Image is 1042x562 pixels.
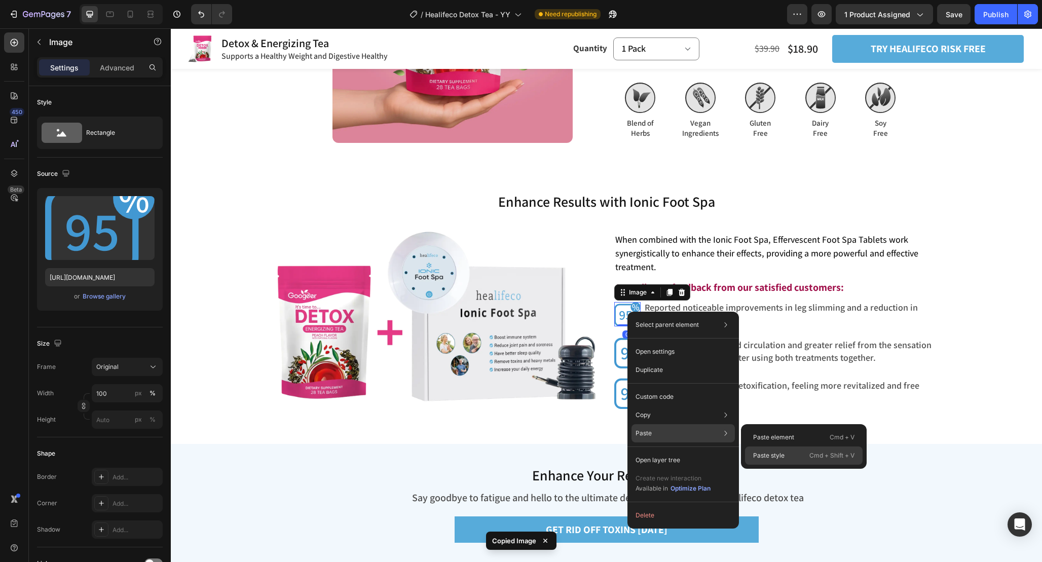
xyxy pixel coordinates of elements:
strong: According to feedback from our satisfied customers: [444,252,673,266]
p: Open layer tree [636,456,680,465]
div: Browse gallery [83,292,126,301]
p: Select parent element [636,320,699,329]
img: gempages_464015395364275143-52a92b0e-4896-4e13-b797-fd3e144cae18.svg [443,307,479,340]
button: Original [92,358,163,376]
p: Image [49,36,135,48]
button: px [146,387,159,399]
img: gempages_464015395364275143-4aac664b-a653-4dfe-8460-427b8b274a8c.svg [514,54,545,85]
div: Add... [113,526,160,535]
p: Free [681,100,739,110]
span: Say goodbye to fatigue and hello to the ultimate detox refreshment with healifeco detox tea [241,463,633,476]
div: % [150,389,156,398]
p: Settings [50,62,79,73]
input: px% [92,410,163,429]
p: Herbs [440,100,499,110]
img: gempages_464015395364275143-1fcdfb01-307b-430b-b59a-3fd7aa1dff34.svg [574,54,605,85]
iframe: Design area [171,28,1042,562]
label: Height [37,415,56,424]
p: Cmd + V [830,432,854,442]
button: % [132,387,144,399]
p: Dairy [621,90,679,100]
span: Original [96,362,119,371]
div: 450 [10,108,24,116]
p: Cmd + Shift + V [809,451,854,461]
span: Observed improved detoxification, feeling more revitalized and free from toxins. [483,351,749,376]
div: Shadow [37,525,60,534]
div: Source [37,167,72,181]
span: When combined with the Ionic Foot Spa, Effervescent Foot Spa Tablets work synergistically to enha... [444,205,748,244]
img: gempages_464015395364275143-32e98910-b7b9-4929-bb10-e73b6c9673da.svg [635,54,665,85]
button: Publish [975,4,1017,24]
div: Optimize Plan [671,484,711,493]
div: Add... [113,473,160,482]
span: Experienced enhanced circulation and greater relief from the sensation of [MEDICAL_DATA] after us... [483,311,761,335]
div: % [150,415,156,424]
div: Add... [113,499,160,508]
img: preview-image [45,196,155,260]
button: GET RID OFF TOXINS TODAY [284,488,588,514]
p: Open settings [636,347,675,356]
p: Free [561,100,619,110]
div: Open Intercom Messenger [1008,512,1032,537]
div: Undo/Redo [191,4,232,24]
p: Paste style [753,451,785,460]
span: Healifeco Detox Tea - YY [425,9,510,20]
img: gempages_464015395364275143-07540042-ffde-4daf-ab36-947e18b96973.svg [694,54,725,85]
div: Publish [983,9,1009,20]
p: Copied Image [492,536,536,546]
div: Size [37,337,64,351]
p: 7 [66,8,71,20]
button: 7 [4,4,76,24]
span: Save [946,10,962,19]
input: https://example.com/image.jpg [45,268,155,286]
div: Border [37,472,57,481]
button: px [146,414,159,426]
div: px [135,389,142,398]
span: Need republishing [545,10,597,19]
p: Paste [636,429,652,438]
span: 1 product assigned [844,9,910,20]
p: Duplicate [636,365,663,374]
div: Rectangle [86,121,148,144]
div: Corner [37,499,57,508]
p: Paste element [753,433,794,442]
button: Delete [631,506,735,524]
div: Beta [8,185,24,194]
p: Soy [681,90,739,100]
span: / [421,9,423,20]
button: Save [937,4,971,24]
button: % [132,414,144,426]
p: Gluten [561,90,619,100]
div: Rich Text Editor. Editing area: main [443,251,765,267]
span: or [74,290,80,303]
input: px% [92,384,163,402]
p: Create new interaction [636,473,711,483]
div: Image [456,259,478,269]
div: Shape [37,449,55,458]
label: Frame [37,362,56,371]
p: Copy [636,410,651,420]
span: Available in [636,484,668,492]
p: Free [621,100,679,110]
p: Blend of [440,90,499,100]
div: Style [37,98,52,107]
button: Browse gallery [82,291,126,302]
button: Optimize Plan [670,483,711,494]
img: gempages_464015395364275143-1248cd28-7657-43c8-a38d-0e226f897a26.webp [106,201,428,375]
div: px [135,415,142,424]
p: Custom code [636,392,674,401]
img: gempages_464015395364275143-6bf59633-d127-4011-b702-a3935bffe14b.svg [454,54,485,85]
button: 1 product assigned [836,4,933,24]
p: Advanced [100,62,134,73]
p: Ingredients [501,100,559,110]
div: GET RID OFF TOXINS [DATE] [375,492,497,510]
p: Vegan [501,90,559,100]
label: Width [37,389,54,398]
span: Reported noticeable improvements in leg slimming and a reduction in swelling. [474,273,747,297]
img: gempages_464015395364275143-258f07e4-bd60-49a8-b334-6e5ddc8a8689.svg [443,348,479,381]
